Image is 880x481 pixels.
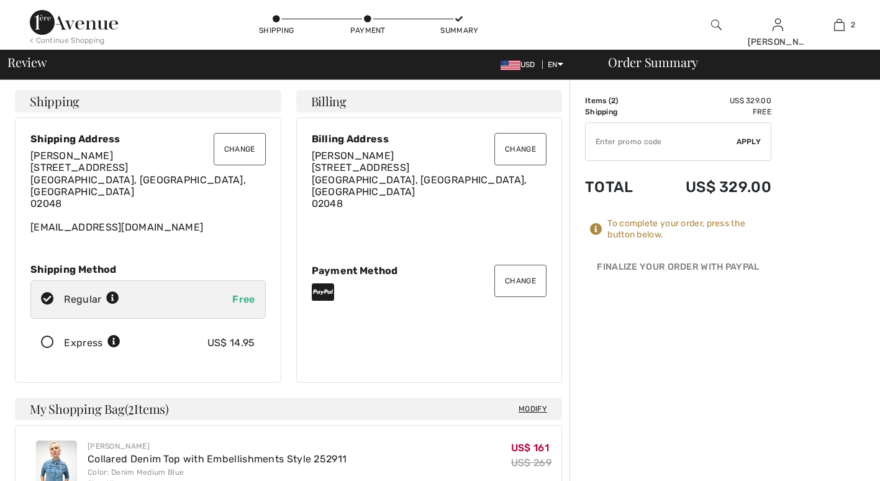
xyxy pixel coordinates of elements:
img: US Dollar [501,60,520,70]
img: search the website [711,17,722,32]
div: [PERSON_NAME] [88,441,347,452]
span: 2 [128,400,134,416]
img: My Bag [834,17,845,32]
div: Shipping Method [30,263,266,275]
div: [PERSON_NAME] [748,35,808,48]
span: [PERSON_NAME] [30,150,113,162]
span: [STREET_ADDRESS] [GEOGRAPHIC_DATA], [GEOGRAPHIC_DATA], [GEOGRAPHIC_DATA] 02048 [312,162,527,209]
td: US$ 329.00 [652,95,771,106]
div: Shipping [258,25,295,36]
div: Express [64,336,120,350]
div: Regular [64,292,119,307]
span: EN [548,60,563,69]
span: ( Items) [125,400,169,417]
div: Finalize Your Order with PayPal [585,260,771,279]
span: USD [501,60,540,69]
a: Sign In [773,19,783,30]
img: 1ère Avenue [30,10,118,35]
span: [STREET_ADDRESS] [GEOGRAPHIC_DATA], [GEOGRAPHIC_DATA], [GEOGRAPHIC_DATA] 02048 [30,162,246,209]
div: Payment [349,25,386,36]
a: Collared Denim Top with Embellishments Style 252911 [88,453,347,465]
span: 2 [611,96,615,105]
div: Shipping Address [30,133,266,145]
td: US$ 329.00 [652,166,771,208]
td: Items ( ) [585,95,652,106]
div: Summary [440,25,478,36]
td: Free [652,106,771,117]
img: My Info [773,17,783,32]
span: 2 [851,19,855,30]
td: Shipping [585,106,652,117]
input: Promo code [586,123,737,160]
div: < Continue Shopping [30,35,105,46]
div: Order Summary [593,56,873,68]
button: Change [494,133,547,165]
button: Change [494,265,547,297]
span: Modify [519,403,547,415]
a: 2 [809,17,869,32]
span: Billing [311,95,347,108]
div: [EMAIL_ADDRESS][DOMAIN_NAME] [30,150,266,233]
div: Payment Method [312,265,547,277]
span: Review [7,56,47,68]
span: US$ 161 [511,442,549,454]
button: Change [214,133,266,165]
s: US$ 269 [511,457,551,469]
div: Billing Address [312,133,547,145]
div: To complete your order, press the button below. [607,218,771,240]
span: [PERSON_NAME] [312,150,394,162]
span: Free [232,293,255,305]
span: Apply [737,136,761,147]
div: US$ 14.95 [207,336,255,350]
span: Shipping [30,95,79,108]
td: Total [585,166,652,208]
h4: My Shopping Bag [15,398,562,420]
